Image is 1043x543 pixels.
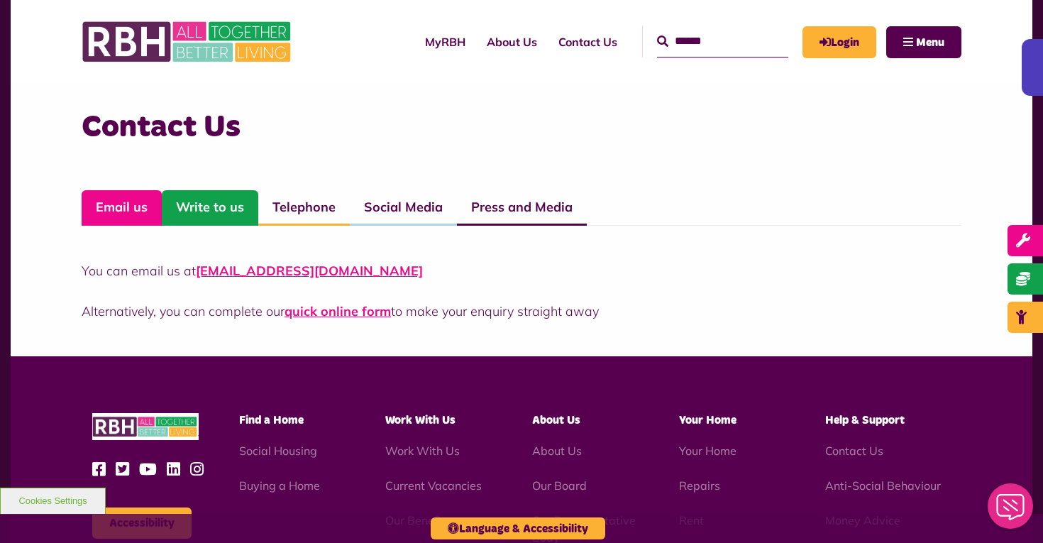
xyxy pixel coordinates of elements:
[350,190,457,226] a: Social Media
[82,261,961,280] p: You can email us at
[82,14,294,70] img: RBH
[92,508,192,539] button: Accessibility
[825,513,900,527] a: Money Advice
[916,37,944,48] span: Menu
[679,415,736,426] span: Your Home
[802,26,876,58] a: MyRBH
[239,415,304,426] span: Find a Home
[825,415,905,426] span: Help & Support
[979,479,1043,543] iframe: Netcall Web Assistant for live chat
[532,478,587,493] a: Our Board
[82,107,961,148] h3: Contact Us
[825,478,941,493] a: Anti-Social Behaviour
[82,190,162,226] a: Email us
[285,303,391,319] a: quick online form
[532,444,582,458] a: About Us
[196,263,423,279] a: [EMAIL_ADDRESS][DOMAIN_NAME]
[239,444,317,458] a: Social Housing - open in a new tab
[385,444,460,458] a: Work With Us
[679,513,704,527] a: Rent
[679,444,736,458] a: Your Home
[239,478,320,493] a: Buying a Home
[92,413,199,441] img: RBH
[825,444,883,458] a: Contact Us
[886,26,961,58] button: Navigation
[679,478,720,493] a: Repairs
[414,23,476,61] a: MyRBH
[457,190,587,226] a: Press and Media
[385,415,456,426] span: Work With Us
[431,517,605,539] button: Language & Accessibility
[476,23,548,61] a: About Us
[657,26,788,57] input: Search
[385,513,451,527] a: Our Benefits
[385,478,482,493] a: Current Vacancies
[532,415,580,426] span: About Us
[258,190,350,226] a: Telephone
[548,23,628,61] a: Contact Us
[82,302,961,321] p: Alternatively, you can complete our to make your enquiry straight away
[162,190,258,226] a: Write to us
